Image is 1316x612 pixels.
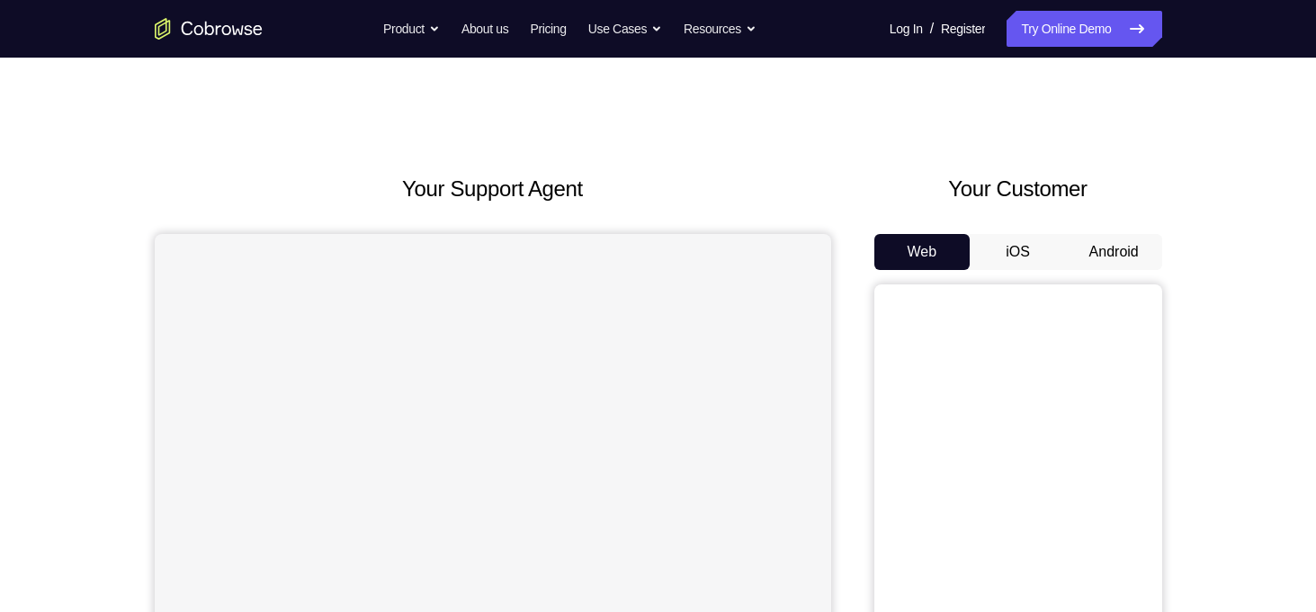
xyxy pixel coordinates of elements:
[930,18,934,40] span: /
[588,11,662,47] button: Use Cases
[461,11,508,47] a: About us
[890,11,923,47] a: Log In
[155,18,263,40] a: Go to the home page
[941,11,985,47] a: Register
[530,11,566,47] a: Pricing
[1066,234,1162,270] button: Android
[684,11,756,47] button: Resources
[874,173,1162,205] h2: Your Customer
[970,234,1066,270] button: iOS
[383,11,440,47] button: Product
[1007,11,1161,47] a: Try Online Demo
[874,234,971,270] button: Web
[155,173,831,205] h2: Your Support Agent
